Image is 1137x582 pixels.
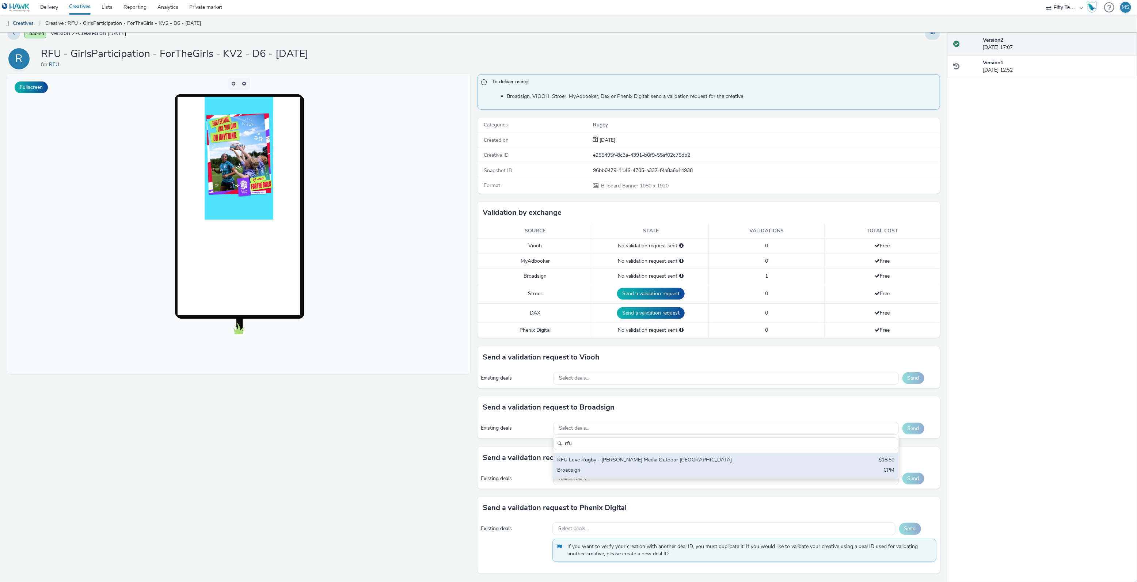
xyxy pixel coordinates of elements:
span: Select deals... [558,526,589,532]
h3: Validation by exchange [483,207,562,218]
div: e255495f-8c3a-4391-b0f9-55af02c75db2 [593,152,939,159]
div: Creation 21 August 2025, 12:52 [598,137,615,144]
a: RFU [49,61,62,68]
span: Snapshot ID [484,167,513,174]
td: MyAdbooker [478,254,593,269]
strong: Version 2 [983,37,1003,43]
span: Select deals... [559,375,589,381]
td: Stroer [478,284,593,303]
button: Send [902,473,924,484]
div: No validation request sent [597,273,705,280]
div: Existing deals [481,425,550,432]
span: 1080 x 1920 [600,182,669,189]
div: $18.50 [879,456,895,465]
td: DAX [478,303,593,323]
button: Send a validation request [617,288,685,300]
span: Select deals... [559,476,589,482]
a: Creative : RFU - GirlsParticipation - ForTheGirls - KV2 - D6 - [DATE] [42,15,205,32]
span: Select deals... [559,425,589,431]
button: Send [902,372,924,384]
span: for [41,61,49,68]
li: Broadsign, VIOOH, Stroer, MyAdbooker, Dax or Phenix Digital: send a validation request for the cr... [507,93,936,100]
span: Version 2 - Created on [DATE] [50,29,126,38]
span: To deliver using: [493,78,933,88]
button: Send [899,523,921,535]
a: Hawk Academy [1087,1,1100,13]
h3: Send a validation request to MyAdbooker [483,452,624,463]
div: No validation request sent [597,327,705,334]
th: Total cost [825,224,940,239]
span: Created on [484,137,509,144]
span: Creative ID [484,152,509,159]
div: No validation request sent [597,242,705,250]
h3: Send a validation request to Viooh [483,352,600,363]
img: dooh [4,20,11,27]
span: Billboard Banner [601,182,640,189]
div: Please select a deal below and click on Send to send a validation request to Broadsign. [680,273,684,280]
span: Free [875,242,890,249]
div: [DATE] 12:52 [983,59,1131,74]
span: 0 [765,327,768,334]
div: Broadsign [557,467,781,475]
span: If you want to verify your creation with another deal ID, you must duplicate it. If you would lik... [567,543,929,558]
div: CPM [884,467,895,475]
strong: Version 1 [983,59,1003,66]
td: Broadsign [478,269,593,284]
span: 0 [765,309,768,316]
button: Send a validation request [617,307,685,319]
div: Rugby [593,121,939,129]
div: Existing deals [481,525,549,532]
span: Free [875,258,890,265]
h3: Send a validation request to Broadsign [483,402,615,413]
div: Please select a deal below and click on Send to send a validation request to Viooh. [680,242,684,250]
td: Viooh [478,239,593,254]
button: Send [902,423,924,434]
span: 0 [765,242,768,249]
div: R [15,49,23,69]
span: 1 [765,273,768,279]
div: Please select a deal below and click on Send to send a validation request to MyAdbooker. [680,258,684,265]
span: 0 [765,258,768,265]
h1: RFU - GirlsParticipation - ForTheGirls - KV2 - D6 - [DATE] [41,47,308,61]
span: Free [875,309,890,316]
span: Free [875,273,890,279]
img: Hawk Academy [1087,1,1098,13]
div: Existing deals [481,475,550,482]
span: [DATE] [598,137,615,144]
div: Please select a deal below and click on Send to send a validation request to Phenix Digital. [680,327,684,334]
span: 0 [765,290,768,297]
td: Phenix Digital [478,323,593,338]
h3: Send a validation request to Phenix Digital [483,502,627,513]
div: [DATE] 17:07 [983,37,1131,52]
th: State [593,224,709,239]
input: Search...... [554,437,898,450]
th: Validations [709,224,825,239]
span: Enabled [24,29,46,38]
span: Free [875,290,890,297]
div: No validation request sent [597,258,705,265]
div: MS [1122,2,1130,13]
span: Categories [484,121,508,128]
th: Source [478,224,593,239]
div: RFU Love Rugby - [PERSON_NAME] Media Outdoor [GEOGRAPHIC_DATA] [557,456,781,465]
img: undefined Logo [2,3,30,12]
a: R [7,55,34,62]
button: Fullscreen [15,81,48,93]
div: 96bb0479-1146-4705-a337-f4a8a6e14938 [593,167,939,174]
div: Existing deals [481,374,550,382]
span: Format [484,182,501,189]
span: Free [875,327,890,334]
img: Advertisement preview [197,23,266,145]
